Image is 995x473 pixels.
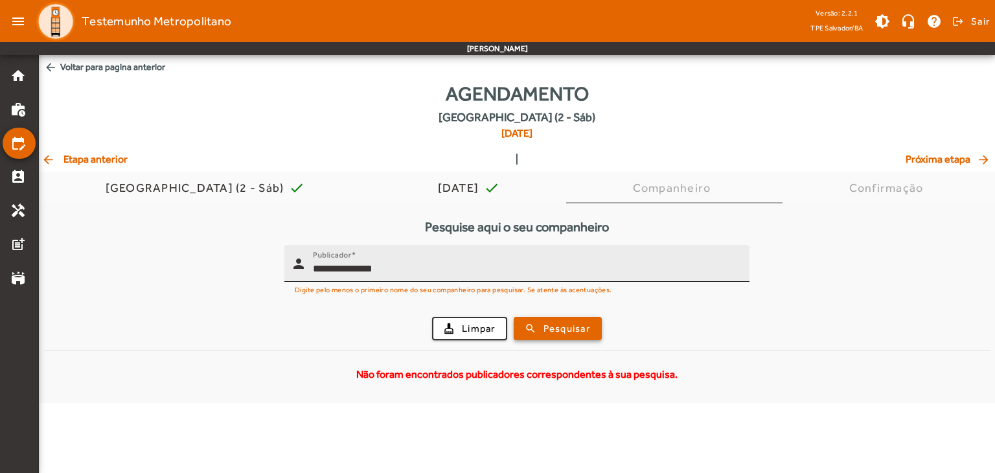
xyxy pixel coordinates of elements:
mat-icon: check [484,180,499,196]
span: TPE Salvador/BA [810,21,863,34]
mat-icon: work_history [10,102,26,117]
span: Agendamento [446,79,589,108]
button: Sair [950,12,990,31]
span: Pesquisar [543,321,590,336]
mat-icon: arrow_back [41,153,57,166]
mat-icon: perm_contact_calendar [10,169,26,185]
button: Pesquisar [514,317,602,340]
mat-icon: menu [5,8,31,34]
span: | [516,152,518,167]
span: [GEOGRAPHIC_DATA] (2 - Sáb) [439,108,595,126]
mat-icon: handyman [10,203,26,218]
div: Companheiro [633,181,716,194]
mat-hint: Digite pelo menos o primeiro nome do seu companheiro para pesquisar. Se atente às acentuações. [295,282,612,296]
span: [DATE] [439,126,595,141]
h5: Pesquise aqui o seu companheiro [44,219,990,235]
span: Etapa anterior [41,152,128,167]
mat-icon: post_add [10,236,26,252]
div: Versão: 2.2.1 [810,5,863,21]
img: Logo TPE [36,2,75,41]
mat-icon: check [289,180,304,196]
span: Próxima etapa [906,152,992,167]
button: Limpar [432,317,507,340]
span: Sair [971,11,990,32]
mat-icon: home [10,68,26,84]
a: Testemunho Metropolitano [31,2,231,41]
mat-icon: edit_calendar [10,135,26,151]
div: [DATE] [438,181,485,194]
mat-icon: arrow_back [44,61,57,74]
span: Testemunho Metropolitano [82,11,231,32]
div: Confirmação [849,181,929,194]
mat-icon: person [291,256,306,271]
mat-icon: arrow_forward [977,153,992,166]
div: Não foram encontrados publicadores correspondentes à sua pesquisa. [257,356,777,393]
span: Limpar [462,321,496,336]
div: [GEOGRAPHIC_DATA] (2 - Sáb) [106,181,290,194]
mat-icon: stadium [10,270,26,286]
span: Voltar para pagina anterior [39,55,995,79]
mat-label: Publicador [313,250,351,259]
